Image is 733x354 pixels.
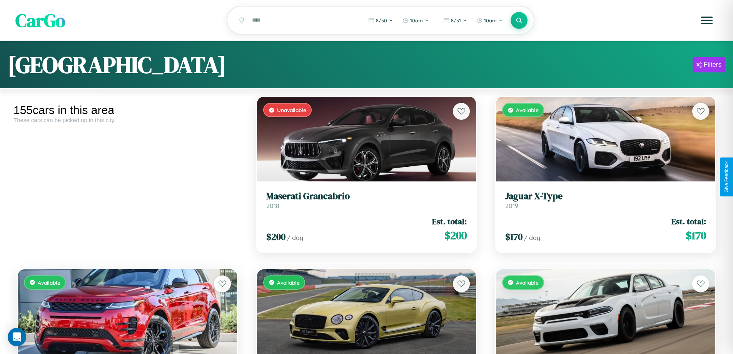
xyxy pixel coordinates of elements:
span: Available [516,279,539,286]
h3: Jaguar X-Type [505,191,706,202]
span: Est. total: [671,216,706,227]
div: Open Intercom Messenger [8,328,26,346]
span: 8 / 30 [376,17,387,23]
div: These cars can be picked up in this city. [13,117,241,123]
span: / day [287,234,303,242]
span: 8 / 31 [451,17,461,23]
span: $ 170 [505,230,523,243]
span: 10am [410,17,423,23]
span: Available [277,279,300,286]
button: 8/30 [364,14,397,27]
h1: [GEOGRAPHIC_DATA] [8,49,226,81]
span: CarGo [15,8,65,33]
span: / day [524,234,540,242]
button: Filters [693,57,725,72]
button: Open menu [696,10,718,31]
span: Est. total: [432,216,467,227]
h3: Maserati Grancabrio [266,191,467,202]
button: 8/31 [439,14,471,27]
button: 10am [473,14,507,27]
span: Available [516,107,539,113]
a: Jaguar X-Type2019 [505,191,706,210]
span: 10am [484,17,497,23]
button: 10am [399,14,433,27]
span: $ 170 [686,228,706,243]
div: Give Feedback [724,161,729,193]
span: 2019 [505,202,518,210]
span: Available [38,279,60,286]
div: Filters [704,61,721,69]
span: $ 200 [444,228,467,243]
div: 155 cars in this area [13,104,241,117]
span: 2018 [266,202,279,210]
a: Maserati Grancabrio2018 [266,191,467,210]
span: Unavailable [277,107,306,113]
span: $ 200 [266,230,286,243]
